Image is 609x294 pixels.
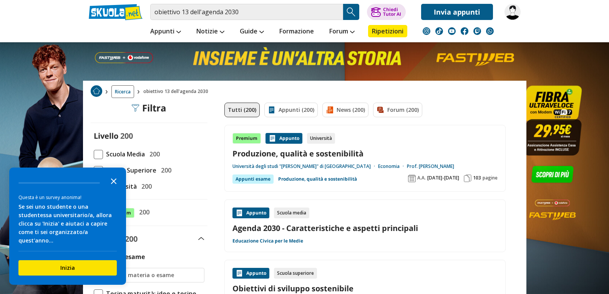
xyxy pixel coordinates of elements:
img: Anno accademico [408,174,416,182]
a: Invia appunti [421,4,493,20]
a: News (200) [322,103,368,117]
a: Agenda 2030 - Caratteristiche e aspetti principali [232,223,498,233]
a: Università degli studi "[PERSON_NAME]" di [GEOGRAPHIC_DATA] [232,163,378,169]
span: pagine [483,175,498,181]
a: Notizie [194,25,226,39]
img: Appunti contenuto [269,135,276,142]
a: Home [91,85,102,98]
a: Tutti (200) [224,103,260,117]
a: Prof. [PERSON_NAME] [407,163,454,169]
span: 200 [158,165,171,175]
img: Forum filtro contenuto [377,106,384,114]
div: Questa è un survey anonima! [18,194,117,201]
a: Appunti [148,25,183,39]
img: Apri e chiudi sezione [198,237,204,240]
input: Cerca appunti, riassunti o versioni [150,4,343,20]
img: Home [91,85,102,97]
span: Scuola Media [103,149,145,159]
img: pippi12 [504,4,521,20]
a: Produzione, qualità e sostenibilità [278,174,357,184]
button: Search Button [343,4,359,20]
img: instagram [423,27,430,35]
a: Guide [238,25,266,39]
div: Scuola media [274,208,309,218]
img: Appunti filtro contenuto [268,106,275,114]
div: Appunto [232,208,269,218]
div: Appunto [232,268,269,279]
div: Appunti esame [232,174,274,184]
a: Economia [378,163,407,169]
a: Produzione, qualità e sostenibilità [232,148,498,159]
div: Filtra [131,103,166,113]
a: Forum [327,25,357,39]
img: Pagine [464,174,471,182]
div: Chiedi Tutor AI [383,7,401,17]
img: twitch [473,27,481,35]
div: Università [307,133,335,144]
button: Inizia [18,260,117,276]
label: Livello [94,131,118,141]
img: youtube [448,27,456,35]
img: tiktok [435,27,443,35]
a: Obiettivi di sviluppo sostenibile [232,283,498,294]
img: News filtro contenuto [326,106,334,114]
span: 200 [125,234,138,244]
a: Ricerca [111,85,134,98]
div: Survey [9,168,126,285]
input: Ricerca materia o esame [107,271,201,279]
span: Scuola Superiore [103,165,156,175]
span: 200 [146,149,160,159]
a: Forum (200) [373,103,422,117]
img: Filtra filtri mobile [131,104,139,112]
button: Close the survey [106,173,121,188]
div: Scuola superiore [274,268,317,279]
img: Appunti contenuto [236,209,243,217]
span: A.A. [417,175,426,181]
span: 200 [136,207,149,217]
span: 200 [138,181,152,191]
img: Appunti contenuto [236,269,243,277]
button: ChiediTutor AI [367,4,406,20]
a: Formazione [277,25,316,39]
a: Appunti (200) [264,103,318,117]
a: Ripetizioni [368,25,407,37]
img: WhatsApp [486,27,494,35]
img: Cerca appunti, riassunti o versioni [345,6,357,18]
div: Se sei uno studente o una studentessa universitario/a, allora clicca su 'Inizia' e aiutaci a capi... [18,203,117,245]
span: 200 [120,131,133,141]
div: Premium [232,133,261,144]
div: Appunto [266,133,302,144]
span: obiettivo 13 dell'agenda 2030 [143,85,211,98]
a: Educazione Civica per le Medie [232,238,303,244]
img: facebook [461,27,468,35]
span: [DATE]-[DATE] [427,175,459,181]
span: 103 [473,175,481,181]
